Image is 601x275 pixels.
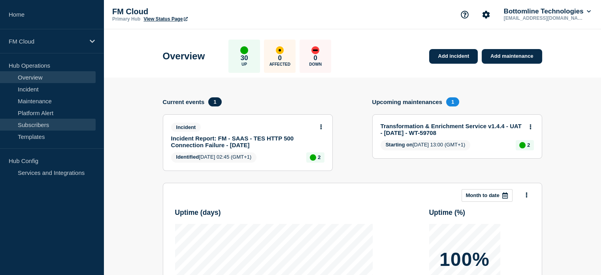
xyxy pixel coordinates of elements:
a: View Status Page [143,16,187,22]
p: Primary Hub [112,16,140,22]
span: [DATE] 13:00 (GMT+1) [381,140,471,150]
p: Up [241,62,247,66]
button: Month to date [462,189,512,202]
span: Starting on [386,142,413,148]
button: Account settings [478,6,494,23]
span: [DATE] 02:45 (GMT+1) [171,152,257,163]
div: up [519,142,526,148]
span: Incident [171,123,201,132]
p: FM Cloud [112,7,270,16]
a: Transformation & Enrichment Service v1.4.4 - UAT - [DATE] - WT-59708 [381,123,523,136]
button: Bottomline Technologies [502,8,592,15]
h3: Uptime ( days ) [175,209,221,217]
div: affected [276,46,284,54]
span: 1 [446,97,459,106]
h4: Current events [163,99,205,105]
h1: Overview [163,51,205,62]
p: [EMAIL_ADDRESS][DOMAIN_NAME] [502,15,584,21]
a: Add incident [429,49,478,64]
p: 2 [527,142,530,148]
h4: Upcoming maintenances [372,99,443,105]
p: 0 [314,54,317,62]
a: Incident Report: FM - SAAS - TES HTTP 500 Connection Failure - [DATE] [171,135,314,148]
div: up [240,46,248,54]
div: down [311,46,319,54]
h3: Uptime ( % ) [429,209,465,217]
p: FM Cloud [9,38,85,45]
p: Down [309,62,322,66]
span: 1 [208,97,221,106]
p: 2 [318,154,320,160]
a: Add maintenance [482,49,542,64]
p: 30 [241,54,248,62]
p: Affected [269,62,290,66]
div: up [310,154,316,161]
p: Month to date [466,192,499,198]
p: 100% [439,250,490,269]
p: 0 [278,54,282,62]
button: Support [456,6,473,23]
span: Identified [176,154,199,160]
